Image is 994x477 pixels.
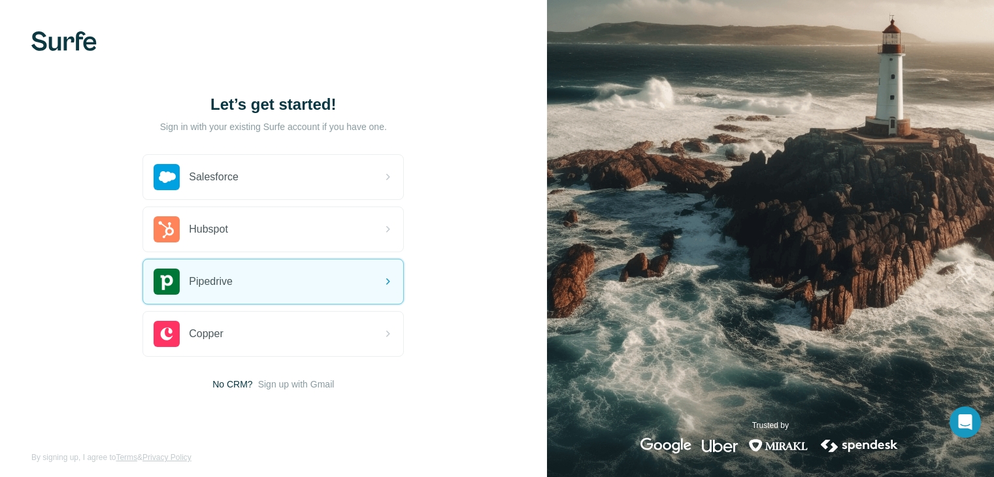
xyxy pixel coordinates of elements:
[31,452,191,463] span: By signing up, I agree to &
[819,438,900,453] img: spendesk's logo
[116,453,137,462] a: Terms
[189,169,239,185] span: Salesforce
[31,31,97,51] img: Surfe's logo
[154,269,180,295] img: pipedrive's logo
[154,321,180,347] img: copper's logo
[702,438,738,453] img: uber's logo
[752,419,789,431] p: Trusted by
[189,222,228,237] span: Hubspot
[160,120,387,133] p: Sign in with your existing Surfe account if you have one.
[748,438,808,453] img: mirakl's logo
[142,94,404,115] h1: Let’s get started!
[258,378,335,391] button: Sign up with Gmail
[189,274,233,289] span: Pipedrive
[950,406,981,438] div: Open Intercom Messenger
[154,216,180,242] img: hubspot's logo
[640,438,691,453] img: google's logo
[189,326,223,342] span: Copper
[212,378,252,391] span: No CRM?
[154,164,180,190] img: salesforce's logo
[142,453,191,462] a: Privacy Policy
